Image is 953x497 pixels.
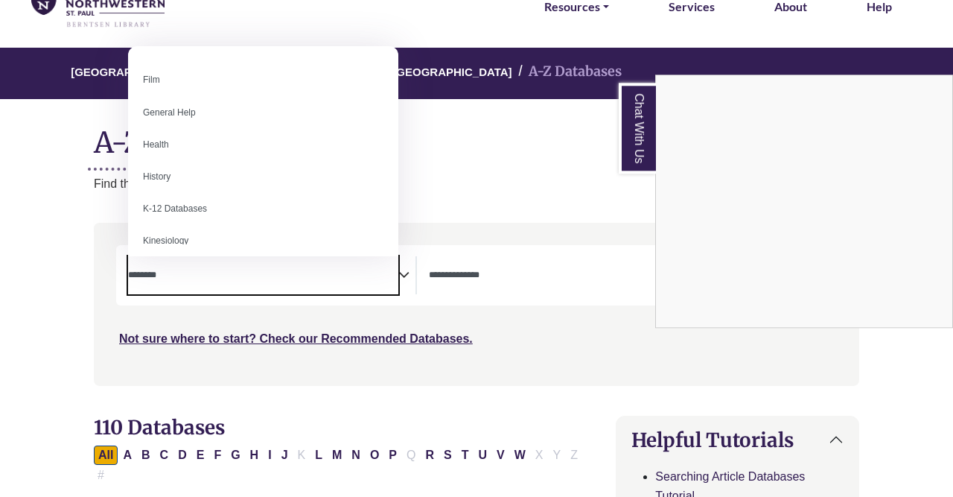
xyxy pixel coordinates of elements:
[619,83,656,174] a: Chat With Us
[128,225,398,257] li: Kinesiology
[128,64,398,96] li: Film
[128,97,398,129] li: General Help
[128,161,398,193] li: History
[656,75,952,327] iframe: Chat Widget
[128,193,398,225] li: K-12 Databases
[655,75,953,328] div: Chat With Us
[128,129,398,161] li: Health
